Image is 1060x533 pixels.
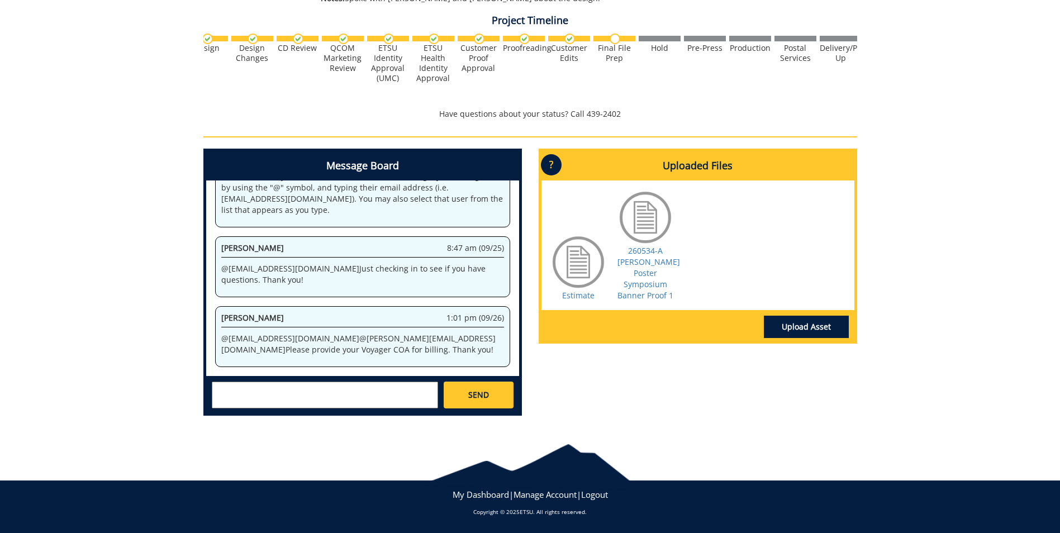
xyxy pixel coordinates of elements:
[322,43,364,73] div: QCOM Marketing Review
[564,34,575,44] img: checkmark
[221,242,284,253] span: [PERSON_NAME]
[412,43,454,83] div: ETSU Health Identity Approval
[367,43,409,83] div: ETSU Identity Approval (UMC)
[541,154,562,175] p: ?
[186,43,228,53] div: Design
[581,489,608,500] a: Logout
[221,312,284,323] span: [PERSON_NAME]
[206,151,519,180] h4: Message Board
[617,245,680,301] a: 260534-A [PERSON_NAME] Poster Symposium Banner Proof 1
[458,43,500,73] div: Customer Proof Approval
[383,34,394,44] img: checkmark
[519,34,530,44] img: checkmark
[548,43,590,63] div: Customer Edits
[221,333,504,355] p: @ [EMAIL_ADDRESS][DOMAIN_NAME] @ [PERSON_NAME][EMAIL_ADDRESS][DOMAIN_NAME] Please provide your Vo...
[468,389,489,401] span: SEND
[203,108,857,120] p: Have questions about your status? Call 439-2402
[453,489,509,500] a: My Dashboard
[774,43,816,63] div: Postal Services
[447,242,504,254] span: 8:47 am (09/25)
[248,34,258,44] img: checkmark
[562,290,595,301] a: Estimate
[474,34,484,44] img: checkmark
[520,508,533,516] a: ETSU
[729,43,771,53] div: Production
[541,151,854,180] h4: Uploaded Files
[514,489,577,500] a: Manage Account
[221,263,504,285] p: @ [EMAIL_ADDRESS][DOMAIN_NAME] Just checking in to see if you have questions. Thank you!
[610,34,620,44] img: no
[444,382,513,408] a: SEND
[764,316,849,338] a: Upload Asset
[503,43,545,53] div: Proofreading
[338,34,349,44] img: checkmark
[221,160,504,216] p: Welcome to the Project Messenger. All messages will appear to all stakeholders. If you want to al...
[277,43,319,53] div: CD Review
[820,43,862,63] div: Delivery/Pick Up
[593,43,635,63] div: Final File Prep
[202,34,213,44] img: checkmark
[203,15,857,26] h4: Project Timeline
[212,382,438,408] textarea: messageToSend
[293,34,303,44] img: checkmark
[446,312,504,323] span: 1:01 pm (09/26)
[429,34,439,44] img: checkmark
[639,43,681,53] div: Hold
[684,43,726,53] div: Pre-Press
[231,43,273,63] div: Design Changes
